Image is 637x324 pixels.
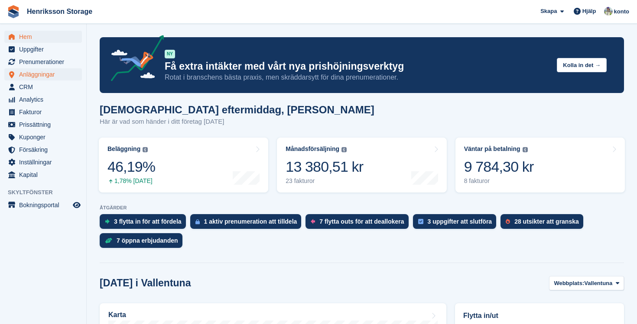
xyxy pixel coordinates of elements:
img: Daniel Axberg [604,7,613,16]
a: menu [4,169,82,181]
div: NY [165,50,175,58]
p: ÅTGÄRDER [100,205,624,211]
div: 8 fakturor [464,177,534,185]
span: Kapital [19,169,71,181]
a: menu [4,56,82,68]
span: Inställningar [19,156,71,168]
p: Få extra intäkter med vårt nya prishöjningsverktyg [165,60,550,73]
img: task-75834270c22a3079a89374b754ae025e5fb1db73e45f91037f5363f120a921f8.svg [418,219,423,224]
span: konto [614,7,629,16]
img: icon-info-grey-7440780725fd019a000dd9b08b2336e03edf1995a4989e88bcd33f0948082b44.svg [341,147,347,152]
a: menu [4,43,82,55]
button: Webbplats: Vallentuna [549,276,624,290]
a: menu [4,131,82,143]
div: 9 784,30 kr [464,158,534,176]
span: Fakturor [19,106,71,118]
img: deal-1b604bf984904fb50ccaf53a9ad4b4a5d6e5aea283cecdc64d6e3604feb123c2.svg [105,237,112,244]
span: Försäkring [19,144,71,156]
img: active_subscription_to_allocate_icon-d502201f5373d7db506a760aba3b589e785aa758c864c3986d89f69b8ff3... [195,219,200,225]
div: 13 380,51 kr [286,158,363,176]
h2: Flytta in/ut [463,311,616,321]
a: 7 flytta outs för att deallokera [305,214,413,233]
div: 7 flytta outs för att deallokera [319,218,404,225]
div: 3 flytta in för att fördela [114,218,182,225]
span: Prissättning [19,119,71,131]
span: Webbplats: [554,279,584,288]
h2: [DATE] i Vallentuna [100,277,191,289]
img: stora-icon-8386f47178a22dfd0bd8f6a31ec36ba5ce8667c1dd55bd0f319d3a0aa187defe.svg [7,5,20,18]
a: menu [4,68,82,80]
img: price-adjustments-announcement-icon-8257ccfd72463d97f412b2fc003d46551f7dbcb40ab6d574587a9cd5c0d94... [104,35,164,84]
div: 1 aktiv prenumeration att tilldela [204,218,297,225]
a: 7 öppna erbjudanden [100,233,187,252]
div: 46,19% [107,158,155,176]
img: move_outs_to_deallocate_icon-f764333ba52eb49d3ac5e1228854f67142a1ed5810a6f6cc68b1a99e826820c5.svg [311,219,315,224]
p: Här är vad som händer i ditt företag [DATE] [100,117,374,127]
a: menu [4,119,82,131]
a: menu [4,156,82,168]
div: 28 utsikter att granska [514,218,579,225]
div: 1,78% [DATE] [107,177,155,185]
img: icon-info-grey-7440780725fd019a000dd9b08b2336e03edf1995a4989e88bcd33f0948082b44.svg [523,147,528,152]
a: menu [4,81,82,93]
div: Beläggning [107,145,140,153]
span: Hem [19,31,71,43]
span: Uppgifter [19,43,71,55]
a: menu [4,31,82,43]
span: Skyltfönster [8,188,86,197]
span: Anläggningar [19,68,71,80]
span: Analytics [19,93,71,106]
h1: [DEMOGRAPHIC_DATA] eftermiddag, [PERSON_NAME] [100,104,374,115]
img: icon-info-grey-7440780725fd019a000dd9b08b2336e03edf1995a4989e88bcd33f0948082b44.svg [143,147,148,152]
span: Hjälp [582,7,596,16]
span: Prenumerationer [19,56,71,68]
img: move_ins_to_allocate_icon-fdf77a2bb77ea45bf5b3d319d69a93e2d87916cf1d5bf7949dd705db3b84f3ca.svg [105,219,110,224]
a: Beläggning 46,19% 1,78% [DATE] [99,138,268,192]
div: Väntar på betalning [464,145,520,153]
img: prospect-51fa495bee0391a8d652442698ab0144808aea92771e9ea1ae160a38d050c398.svg [506,219,510,224]
span: Bokningsportal [19,199,71,211]
a: Henriksson Storage [23,4,96,19]
div: Månadsförsäljning [286,145,339,153]
a: 1 aktiv prenumeration att tilldela [190,214,306,233]
h2: Karta [108,311,126,319]
a: Månadsförsäljning 13 380,51 kr 23 fakturor [277,138,446,192]
a: 3 flytta in för att fördela [100,214,190,233]
span: Skapa [540,7,557,16]
span: CRM [19,81,71,93]
a: menu [4,106,82,118]
a: menu [4,144,82,156]
a: meny [4,199,82,211]
a: 28 utsikter att granska [500,214,588,233]
a: menu [4,93,82,106]
span: Kuponger [19,131,71,143]
button: Kolla in det → [557,58,607,72]
a: Förhandsgranska butik [71,200,82,210]
div: 23 fakturor [286,177,363,185]
a: 3 uppgifter att slutföra [413,214,501,233]
div: 7 öppna erbjudanden [117,237,178,244]
p: Rotat i branschens bästa praxis, men skräddarsytt för dina prenumerationer. [165,73,550,82]
div: 3 uppgifter att slutföra [428,218,492,225]
span: Vallentuna [584,279,612,288]
a: Väntar på betalning 9 784,30 kr 8 fakturor [455,138,625,192]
